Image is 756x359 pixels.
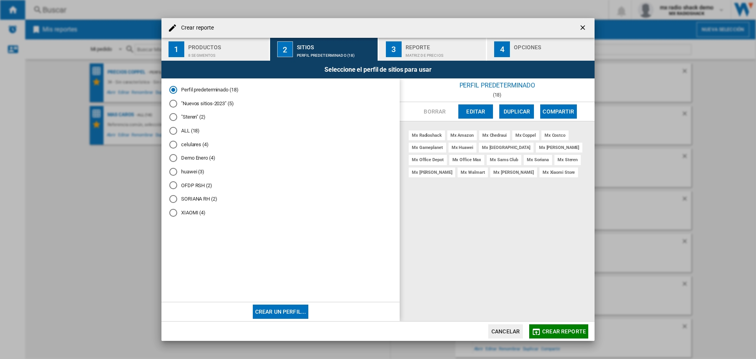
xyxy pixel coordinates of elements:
[297,49,374,58] div: Perfil predeterminado (18)
[169,113,392,121] md-radio-button: "Steren" (2)
[542,328,586,335] span: Crear reporte
[169,209,392,216] md-radio-button: XIAOMI (4)
[400,92,595,98] div: (18)
[379,38,487,61] button: 3 Reporte Matriz de precios
[499,104,534,119] button: Duplicar
[536,143,582,153] div: mx [PERSON_NAME]
[540,104,576,119] button: Compartir
[169,195,392,203] md-radio-button: SORIANA RH (2)
[169,100,392,107] md-radio-button: "Nuevos sitios-2023" (5)
[529,324,588,339] button: Crear reporte
[169,182,392,189] md-radio-button: OFDP RSH (2)
[490,167,537,177] div: mx [PERSON_NAME]
[188,41,266,49] div: Productos
[386,41,402,57] div: 3
[494,41,510,57] div: 4
[161,61,595,78] div: Seleccione el perfil de sitios para usar
[169,127,392,135] md-radio-button: ALL (18)
[487,155,521,165] div: mx sams club
[161,38,270,61] button: 1 Productos 8 segmentos
[579,24,588,33] ng-md-icon: getI18NText('BUTTONS.CLOSE_DIALOG')
[479,130,510,140] div: mx chedraui
[417,104,452,119] button: Borrar
[479,143,534,153] div: mx [GEOGRAPHIC_DATA]
[541,130,569,140] div: mx costco
[169,168,392,175] md-radio-button: huawei (3)
[400,78,595,92] div: Perfil predeterminado
[297,41,374,49] div: Sitios
[253,305,309,319] button: Crear un perfil...
[270,38,378,61] button: 2 Sitios Perfil predeterminado (18)
[576,20,591,36] button: getI18NText('BUTTONS.CLOSE_DIALOG')
[409,167,455,177] div: mx [PERSON_NAME]
[539,167,578,177] div: mx xiaomi store
[406,41,483,49] div: Reporte
[169,141,392,148] md-radio-button: celulares (4)
[554,155,581,165] div: mx steren
[458,104,493,119] button: Editar
[514,41,591,49] div: Opciones
[169,86,392,94] md-radio-button: Perfil predeterminado (18)
[169,154,392,162] md-radio-button: Demo Enero (4)
[406,49,483,58] div: Matriz de precios
[458,167,488,177] div: mx walmart
[409,143,446,153] div: mx gameplanet
[409,155,447,165] div: mx office depot
[487,38,595,61] button: 4 Opciones
[177,24,214,32] h4: Crear reporte
[448,143,476,153] div: mx huawei
[188,49,266,58] div: 8 segmentos
[277,41,293,57] div: 2
[524,155,552,165] div: mx soriana
[169,41,184,57] div: 1
[449,155,485,165] div: mx office max
[447,130,477,140] div: mx amazon
[488,324,523,339] button: Cancelar
[409,130,445,140] div: mx radioshack
[512,130,539,140] div: mx coppel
